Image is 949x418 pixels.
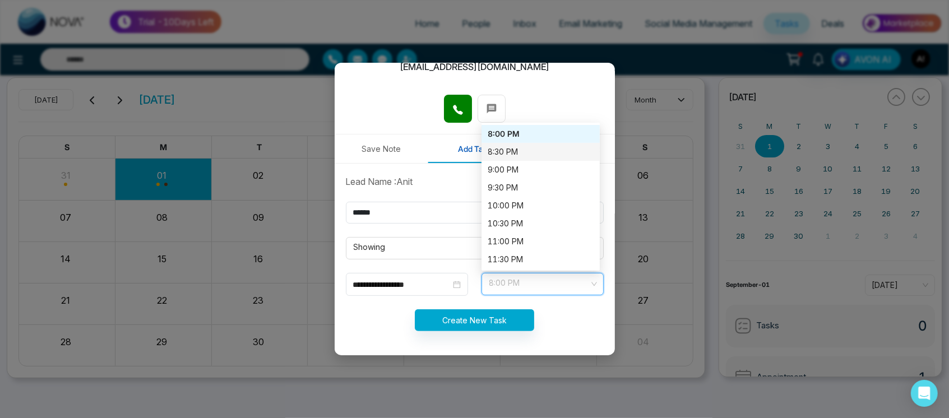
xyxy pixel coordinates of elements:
div: 9:00 PM [482,161,600,179]
div: 10:00 PM [482,197,600,215]
span: Showing [354,239,596,258]
h2: [EMAIL_ADDRESS][DOMAIN_NAME] [400,62,549,72]
div: 9:30 PM [488,182,593,194]
span: 8:00 PM [489,275,596,294]
button: Add Task [428,134,521,163]
div: 10:30 PM [488,217,593,230]
div: 11:30 PM [488,253,593,266]
div: 10:00 PM [488,199,593,212]
div: 11:00 PM [488,235,593,248]
div: 9:30 PM [482,179,600,197]
div: 8:30 PM [482,143,600,161]
div: 11:30 PM [482,250,600,268]
button: Save Note [335,134,428,163]
div: 10:30 PM [482,215,600,233]
div: 8:30 PM [488,146,593,158]
div: Lead Name : Anit [339,175,610,188]
div: 9:00 PM [488,164,593,176]
button: Create New Task [415,309,534,331]
div: 8:00 PM [482,125,600,143]
div: Open Intercom Messenger [911,380,938,407]
div: 8:00 PM [488,128,593,140]
div: 11:00 PM [482,233,600,250]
